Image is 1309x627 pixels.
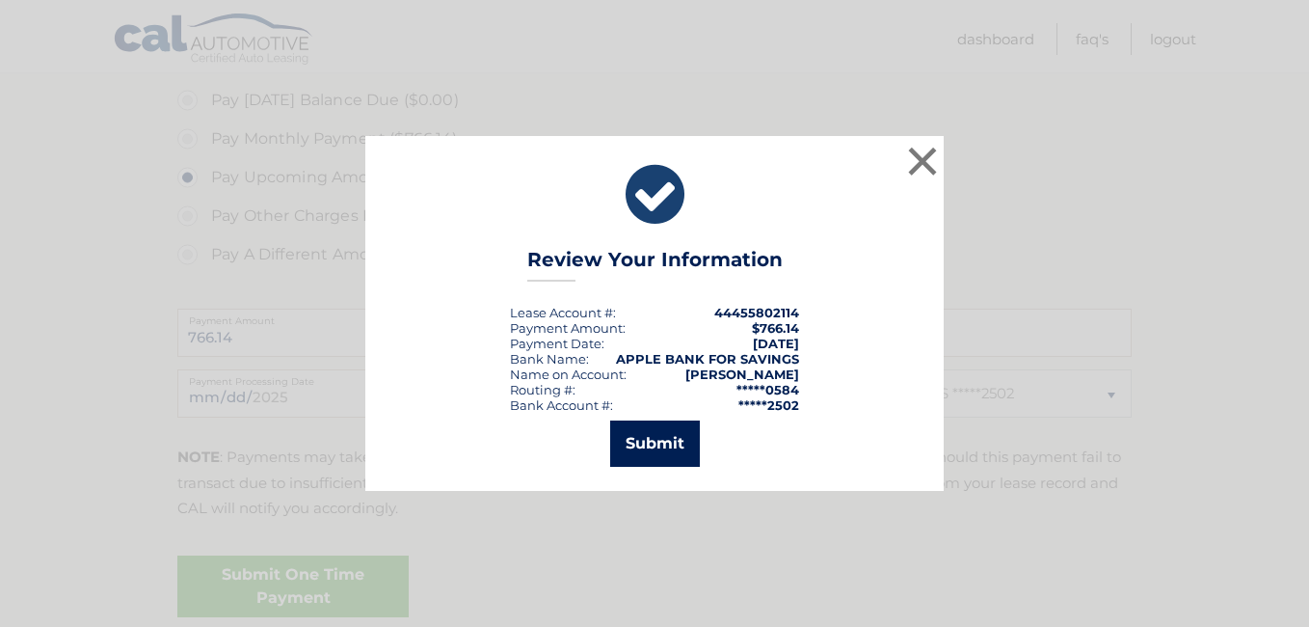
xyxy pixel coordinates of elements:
strong: APPLE BANK FOR SAVINGS [616,351,799,367]
div: Name on Account: [510,367,627,382]
span: [DATE] [753,336,799,351]
div: : [510,336,604,351]
button: × [903,142,942,180]
div: Lease Account #: [510,305,616,320]
span: Payment Date [510,336,601,351]
h3: Review Your Information [527,248,783,282]
span: $766.14 [752,320,799,336]
div: Payment Amount: [510,320,626,336]
div: Bank Name: [510,351,589,367]
strong: 44455802114 [714,305,799,320]
strong: [PERSON_NAME] [685,367,799,382]
div: Bank Account #: [510,397,613,413]
div: Routing #: [510,382,575,397]
button: Submit [610,421,700,467]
